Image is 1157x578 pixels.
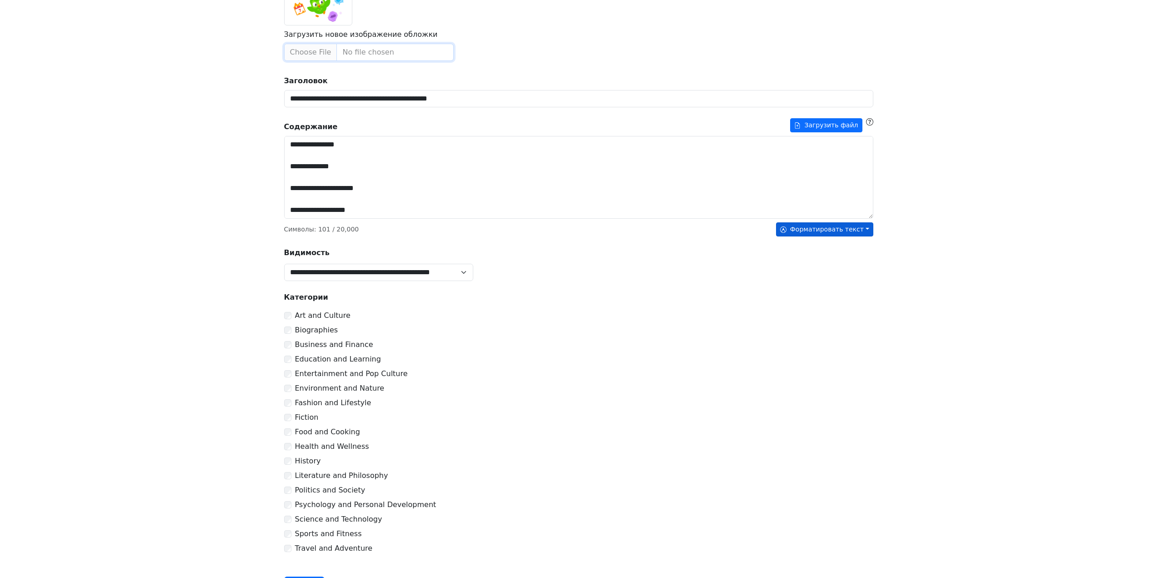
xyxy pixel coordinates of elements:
[318,226,331,233] span: 101
[284,76,328,85] strong: Заголовок
[284,225,359,234] p: Символы : / 20,000
[790,118,862,132] button: Содержание
[284,121,338,132] strong: Содержание
[776,222,873,236] button: Форматировать текст
[284,29,438,40] label: Загрузить новое изображение обложки
[284,248,330,257] strong: Видимость
[284,293,328,302] strong: Категории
